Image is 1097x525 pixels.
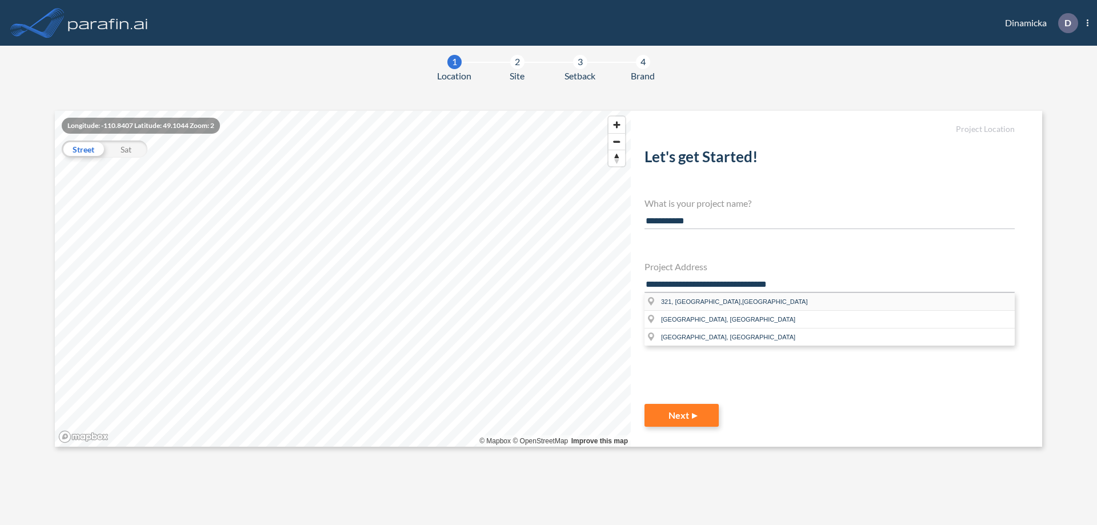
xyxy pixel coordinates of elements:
h5: Project Location [644,125,1015,134]
p: D [1064,18,1071,28]
a: Mapbox homepage [58,430,109,443]
div: 3 [573,55,587,69]
div: Longitude: -110.8407 Latitude: 49.1044 Zoom: 2 [62,118,220,134]
div: 2 [510,55,525,69]
div: 1 [447,55,462,69]
img: logo [66,11,150,34]
button: Zoom in [608,117,625,133]
span: Zoom out [608,134,625,150]
canvas: Map [55,111,631,447]
button: Next [644,404,719,427]
h4: What is your project name? [644,198,1015,209]
span: [GEOGRAPHIC_DATA], [GEOGRAPHIC_DATA] [661,334,795,340]
span: 321, [GEOGRAPHIC_DATA],[GEOGRAPHIC_DATA] [661,298,808,305]
div: 4 [636,55,650,69]
div: Dinamicka [988,13,1088,33]
button: Reset bearing to north [608,150,625,166]
span: Brand [631,69,655,83]
h2: Let's get Started! [644,148,1015,170]
button: Zoom out [608,133,625,150]
span: Site [510,69,525,83]
span: Setback [564,69,595,83]
a: Improve this map [571,437,628,445]
h4: Project Address [644,261,1015,272]
a: Mapbox [479,437,511,445]
div: Street [62,141,105,158]
span: Location [437,69,471,83]
span: [GEOGRAPHIC_DATA], [GEOGRAPHIC_DATA] [661,316,795,323]
a: OpenStreetMap [513,437,568,445]
div: Sat [105,141,147,158]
